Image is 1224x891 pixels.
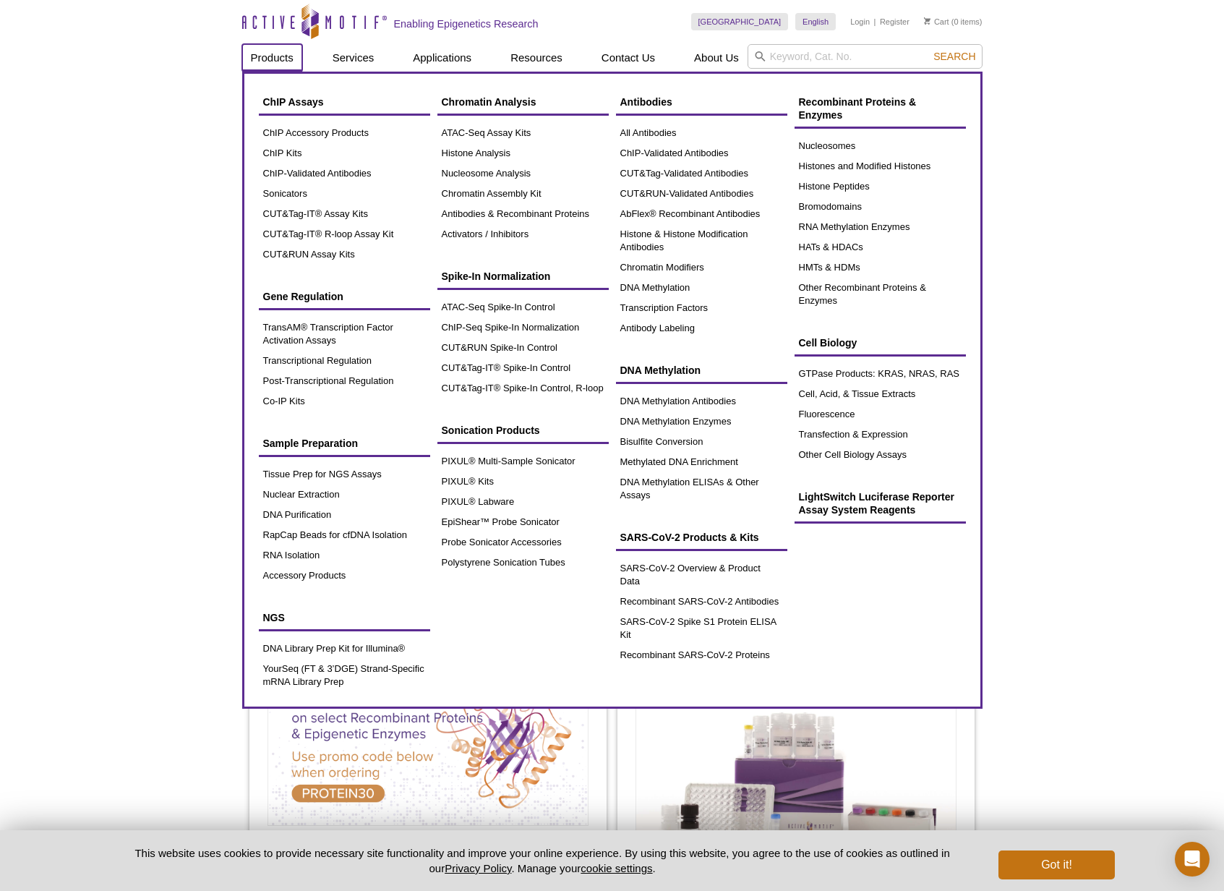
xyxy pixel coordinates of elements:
[437,297,609,317] a: ATAC-Seq Spike-In Control
[616,318,787,338] a: Antibody Labeling
[437,532,609,553] a: Probe Sonicator Accessories
[437,224,609,244] a: Activators / Inhibitors
[616,452,787,472] a: Methylated DNA Enrichment
[616,612,787,645] a: SARS-CoV-2 Spike S1 Protein ELISA Kit
[924,17,930,25] img: Your Cart
[799,491,954,516] span: LightSwitch Luciferase Reporter Assay System Reagents
[437,512,609,532] a: EpiShear™ Probe Sonicator
[616,391,787,412] a: DNA Methylation Antibodies
[874,13,876,30] li: |
[442,425,540,436] span: Sonication Products
[437,88,609,116] a: Chromatin Analysis
[616,204,787,224] a: AbFlex® Recombinant Antibodies
[795,136,966,156] a: Nucleosomes
[259,545,430,566] a: RNA Isolation
[259,391,430,412] a: Co-IP Kits
[795,88,966,129] a: Recombinant Proteins & Enzymes
[616,298,787,318] a: Transcription Factors
[616,88,787,116] a: Antibodies
[259,283,430,310] a: Gene Regulation
[259,351,430,371] a: Transcriptional Regulation
[259,639,430,659] a: DNA Library Prep Kit for Illumina®
[259,604,430,631] a: NGS
[616,558,787,592] a: SARS-CoV-2 Overview & Product Data
[581,862,652,874] button: cookie settings
[442,96,536,108] span: Chromatin Analysis
[691,13,789,30] a: [GEOGRAPHIC_DATA]
[502,44,571,72] a: Resources
[437,451,609,472] a: PIXUL® Multi-Sample Sonicator
[620,364,701,376] span: DNA Methylation
[263,291,343,302] span: Gene Regulation
[850,17,870,27] a: Login
[795,483,966,524] a: LightSwitch Luciferase Reporter Assay System Reagents
[437,472,609,492] a: PIXUL® Kits
[259,244,430,265] a: CUT&RUN Assay Kits
[616,412,787,432] a: DNA Methylation Enzymes
[259,143,430,163] a: ChIP Kits
[998,850,1114,879] button: Got it!
[259,464,430,485] a: Tissue Prep for NGS Assays
[616,645,787,665] a: Recombinant SARS-CoV-2 Proteins
[259,566,430,586] a: Accessory Products
[242,44,302,72] a: Products
[324,44,383,72] a: Services
[259,485,430,505] a: Nuclear Extraction
[394,17,539,30] h2: Enabling Epigenetics Research
[259,317,430,351] a: TransAM® Transcription Factor Activation Assays
[263,96,324,108] span: ChIP Assays
[795,217,966,237] a: RNA Methylation Enzymes
[404,44,480,72] a: Applications
[880,17,910,27] a: Register
[620,96,672,108] span: Antibodies
[437,204,609,224] a: Antibodies & Recombinant Proteins
[259,659,430,692] a: YourSeq (FT & 3’DGE) Strand-Specific mRNA Library Prep
[616,432,787,452] a: Bisulfite Conversion
[924,17,949,27] a: Cart
[616,592,787,612] a: Recombinant SARS-CoV-2 Antibodies
[1175,842,1210,877] div: Open Intercom Messenger
[593,44,664,72] a: Contact Us
[616,257,787,278] a: Chromatin Modifiers
[437,317,609,338] a: ChIP-Seq Spike-In Normalization
[437,358,609,378] a: CUT&Tag-IT® Spike-In Control
[259,430,430,457] a: Sample Preparation
[437,378,609,398] a: CUT&Tag-IT® Spike-In Control, R-loop
[795,329,966,357] a: Cell Biology
[259,88,430,116] a: ChIP Assays
[616,278,787,298] a: DNA Methylation
[748,44,983,69] input: Keyword, Cat. No.
[924,13,983,30] li: (0 items)
[437,417,609,444] a: Sonication Products
[795,278,966,311] a: Other Recombinant Proteins & Enzymes
[616,184,787,204] a: CUT&RUN-Validated Antibodies
[795,176,966,197] a: Histone Peptides
[795,384,966,404] a: Cell, Acid, & Tissue Extracts
[799,337,857,349] span: Cell Biology
[437,123,609,143] a: ATAC-Seq Assay Kits
[795,257,966,278] a: HMTs & HDMs
[799,96,917,121] span: Recombinant Proteins & Enzymes
[929,50,980,63] button: Search
[616,123,787,143] a: All Antibodies
[933,51,975,62] span: Search
[685,44,748,72] a: About Us
[263,438,359,449] span: Sample Preparation
[795,237,966,257] a: HATs & HDACs
[437,553,609,573] a: Polystyrene Sonication Tubes
[795,156,966,176] a: Histones and Modified Histones
[795,197,966,217] a: Bromodomains
[259,224,430,244] a: CUT&Tag-IT® R-loop Assay Kit
[259,204,430,224] a: CUT&Tag-IT® Assay Kits
[437,163,609,184] a: Nucleosome Analysis
[437,263,609,290] a: Spike-In Normalization
[442,270,551,282] span: Spike-In Normalization
[110,845,975,876] p: This website uses cookies to provide necessary site functionality and improve your online experie...
[268,665,589,826] img: Save on Recombinant Proteins and Enzymes
[259,163,430,184] a: ChIP-Validated Antibodies
[437,184,609,204] a: Chromatin Assembly Kit
[795,404,966,425] a: Fluorescence
[259,505,430,525] a: DNA Purification
[437,492,609,512] a: PIXUL® Labware
[259,371,430,391] a: Post-Transcriptional Regulation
